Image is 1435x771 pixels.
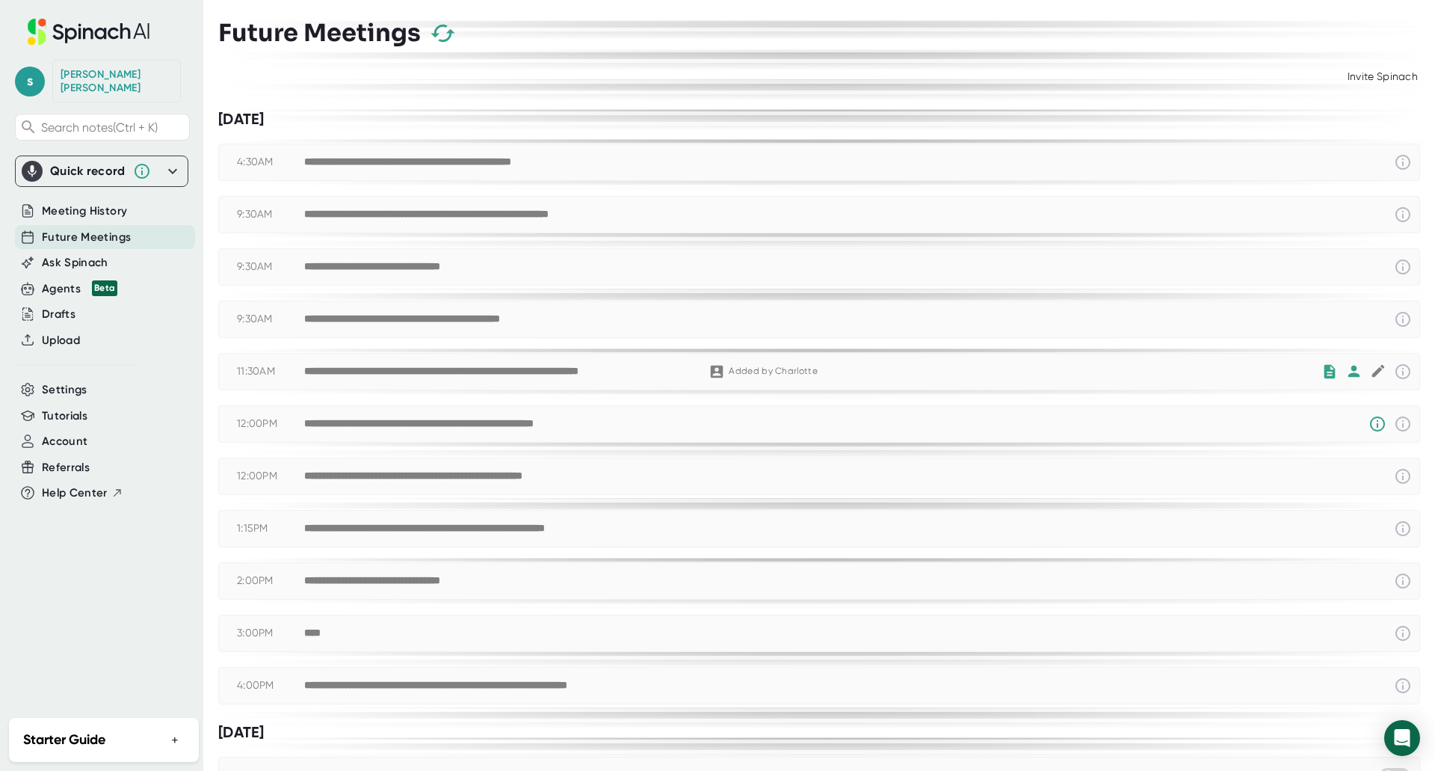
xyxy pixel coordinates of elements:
[218,110,1420,129] div: [DATE]
[1394,258,1412,276] svg: This event has already passed
[42,306,75,323] button: Drafts
[42,203,127,220] button: Meeting History
[50,164,126,179] div: Quick record
[165,729,185,751] button: +
[1394,415,1412,433] svg: This event has already passed
[237,470,304,483] div: 12:00PM
[237,156,304,169] div: 4:30AM
[1394,206,1412,224] svg: This event has already passed
[218,723,1420,742] div: [DATE]
[61,68,173,94] div: Samantha Carle
[1394,310,1412,328] svg: This event has already passed
[42,332,80,349] button: Upload
[42,280,117,298] button: Agents Beta
[237,679,304,692] div: 4:00PM
[1345,63,1420,91] div: Invite Spinach
[42,459,90,476] button: Referrals
[42,485,123,502] button: Help Center
[237,208,304,221] div: 9:30AM
[237,574,304,588] div: 2:00PM
[41,120,158,135] span: Search notes (Ctrl + K)
[237,522,304,535] div: 1:15PM
[237,260,304,274] div: 9:30AM
[42,485,108,502] span: Help Center
[237,365,304,378] div: 11:30AM
[1384,720,1420,756] div: Open Intercom Messenger
[1394,153,1412,171] svg: This event has already passed
[15,67,45,96] span: s
[1394,520,1412,538] svg: This event has already passed
[22,156,182,186] div: Quick record
[1394,677,1412,695] svg: This event has already passed
[1394,572,1412,590] svg: This event has already passed
[42,254,108,271] button: Ask Spinach
[237,417,304,431] div: 12:00PM
[92,280,117,296] div: Beta
[1394,363,1412,381] svg: This event has already passed
[237,627,304,640] div: 3:00PM
[729,366,817,377] div: Added by Charlotte
[1368,415,1386,433] svg: Someone has manually disabled Spinach from this meeting.
[42,381,87,399] button: Settings
[237,313,304,326] div: 9:30AM
[42,229,131,246] button: Future Meetings
[1394,467,1412,485] svg: This event has already passed
[218,19,421,47] h3: Future Meetings
[42,433,87,450] button: Account
[1394,624,1412,642] svg: This event has already passed
[42,408,87,425] button: Tutorials
[42,280,117,298] div: Agents
[23,730,105,750] h2: Starter Guide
